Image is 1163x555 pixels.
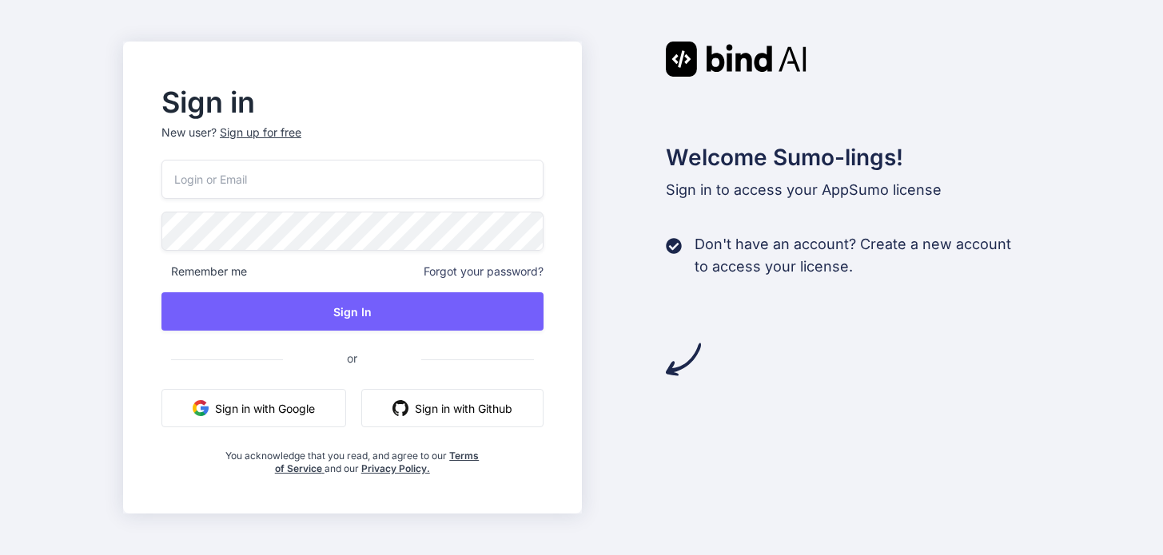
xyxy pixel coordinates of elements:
button: Sign in with Google [161,389,346,427]
p: Sign in to access your AppSumo license [666,179,1041,201]
h2: Welcome Sumo-lings! [666,141,1041,174]
span: Remember me [161,264,247,279]
a: Terms of Service [275,450,480,474]
img: github [392,400,408,416]
input: Login or Email [161,160,544,199]
span: or [283,339,421,378]
button: Sign in with Github [361,389,544,427]
span: Forgot your password? [424,264,544,279]
div: You acknowledge that you read, and agree to our and our [225,440,480,475]
p: Don't have an account? Create a new account to access your license. [695,233,1011,278]
a: Privacy Policy. [361,462,430,474]
h2: Sign in [161,89,544,115]
button: Sign In [161,292,544,331]
p: New user? [161,125,544,160]
img: Bind AI logo [666,42,807,77]
div: Sign up for free [220,125,301,141]
img: google [193,400,209,416]
img: arrow [666,342,701,377]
